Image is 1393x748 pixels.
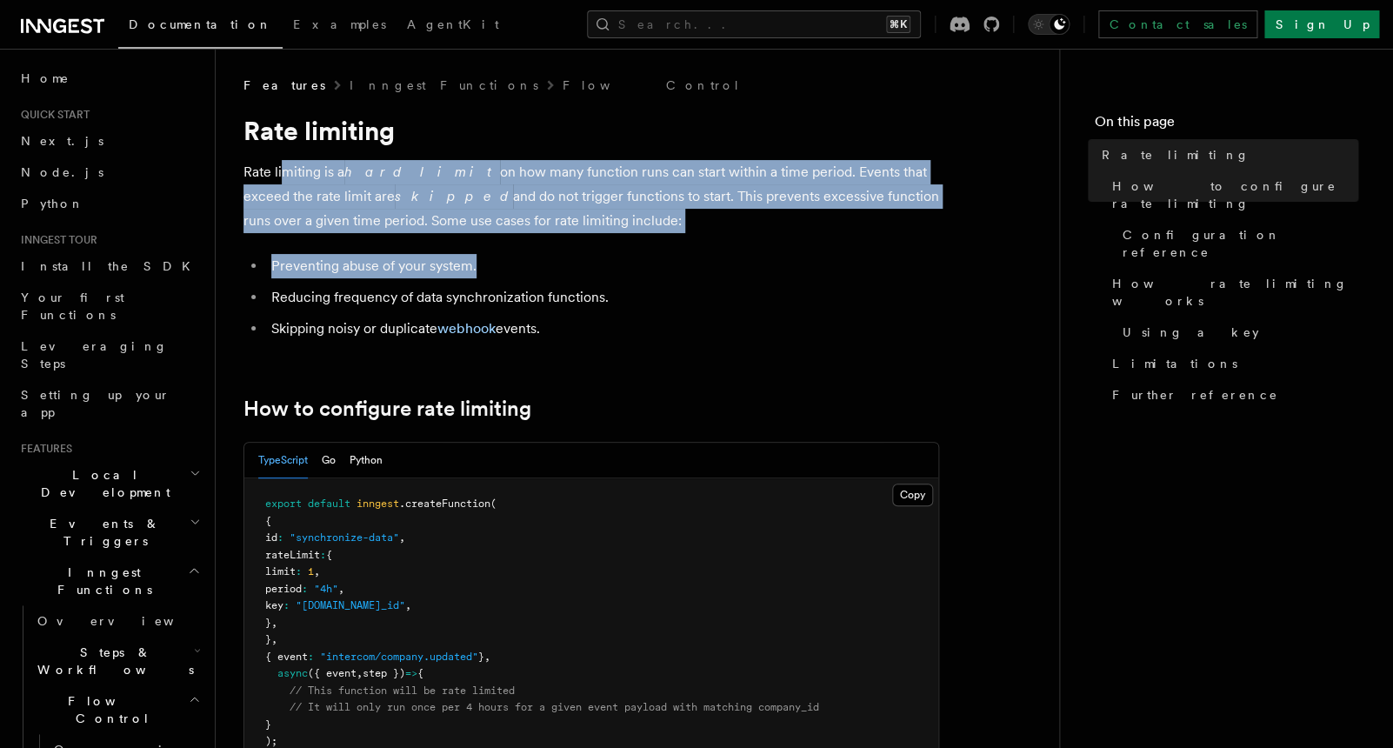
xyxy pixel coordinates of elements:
[407,17,499,31] span: AgentKit
[350,443,383,478] button: Python
[14,250,204,282] a: Install the SDK
[1095,111,1358,139] h4: On this page
[886,16,910,33] kbd: ⌘K
[1102,146,1250,164] span: Rate limiting
[265,549,320,561] span: rateLimit
[266,254,939,278] li: Preventing abuse of your system.
[21,165,103,179] span: Node.js
[1264,10,1379,38] a: Sign Up
[478,651,484,663] span: }
[271,633,277,645] span: ,
[14,233,97,247] span: Inngest tour
[14,282,204,331] a: Your first Functions
[243,160,939,233] p: Rate limiting is a on how many function runs can start within a time period. Events that exceed t...
[290,685,515,697] span: // This function will be rate limited
[1112,275,1358,310] span: How rate limiting works
[37,614,217,628] span: Overview
[266,317,939,341] li: Skipping noisy or duplicate events.
[326,549,332,561] span: {
[265,633,271,645] span: }
[265,515,271,527] span: {
[484,651,490,663] span: ,
[14,125,204,157] a: Next.js
[271,617,277,629] span: ,
[314,583,338,595] span: "4h"
[14,459,204,508] button: Local Development
[395,188,513,204] em: skipped
[490,498,497,510] span: (
[243,115,939,146] h1: Rate limiting
[1123,226,1358,261] span: Configuration reference
[30,692,189,727] span: Flow Control
[399,498,490,510] span: .createFunction
[417,667,423,679] span: {
[283,5,397,47] a: Examples
[563,77,741,94] a: Flow Control
[14,564,188,598] span: Inngest Functions
[243,77,325,94] span: Features
[322,443,336,478] button: Go
[30,637,204,685] button: Steps & Workflows
[21,259,201,273] span: Install the SDK
[266,285,939,310] li: Reducing frequency of data synchronization functions.
[399,531,405,544] span: ,
[14,515,190,550] span: Events & Triggers
[1116,317,1358,348] a: Using a key
[1112,355,1237,372] span: Limitations
[1095,139,1358,170] a: Rate limiting
[338,583,344,595] span: ,
[405,599,411,611] span: ,
[21,339,168,371] span: Leveraging Steps
[265,599,283,611] span: key
[265,583,302,595] span: period
[308,498,350,510] span: default
[290,701,819,713] span: // It will only run once per 4 hours for a given event payload with matching company_id
[265,651,308,663] span: { event
[21,291,124,322] span: Your first Functions
[265,498,302,510] span: export
[14,442,72,456] span: Features
[357,667,363,679] span: ,
[14,63,204,94] a: Home
[320,651,478,663] span: "intercom/company.updated"
[1105,348,1358,379] a: Limitations
[892,484,933,506] button: Copy
[308,565,314,578] span: 1
[1105,268,1358,317] a: How rate limiting works
[118,5,283,49] a: Documentation
[243,397,531,421] a: How to configure rate limiting
[265,565,296,578] span: limit
[1123,324,1259,341] span: Using a key
[357,498,399,510] span: inngest
[14,557,204,605] button: Inngest Functions
[30,605,204,637] a: Overview
[14,188,204,219] a: Python
[21,388,170,419] span: Setting up your app
[21,134,103,148] span: Next.js
[1112,177,1358,212] span: How to configure rate limiting
[308,667,357,679] span: ({ event
[1112,386,1278,404] span: Further reference
[129,17,272,31] span: Documentation
[30,644,194,678] span: Steps & Workflows
[14,466,190,501] span: Local Development
[265,735,277,747] span: );
[258,443,308,478] button: TypeScript
[277,667,308,679] span: async
[314,565,320,578] span: ,
[320,549,326,561] span: :
[21,70,70,87] span: Home
[21,197,84,210] span: Python
[1105,379,1358,411] a: Further reference
[14,508,204,557] button: Events & Triggers
[350,77,538,94] a: Inngest Functions
[397,5,510,47] a: AgentKit
[277,531,283,544] span: :
[265,617,271,629] span: }
[363,667,405,679] span: step })
[265,718,271,731] span: }
[405,667,417,679] span: =>
[283,599,290,611] span: :
[308,651,314,663] span: :
[290,531,399,544] span: "synchronize-data"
